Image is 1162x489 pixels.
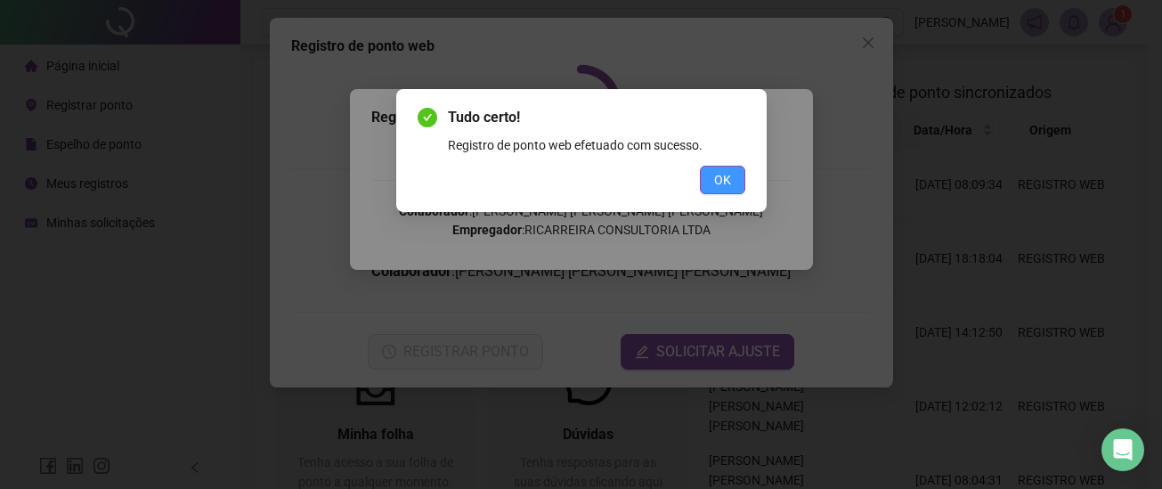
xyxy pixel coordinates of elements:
[714,170,731,190] span: OK
[448,107,745,128] span: Tudo certo!
[1101,428,1144,471] div: Open Intercom Messenger
[418,108,437,127] span: check-circle
[448,135,745,155] div: Registro de ponto web efetuado com sucesso.
[700,166,745,194] button: OK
